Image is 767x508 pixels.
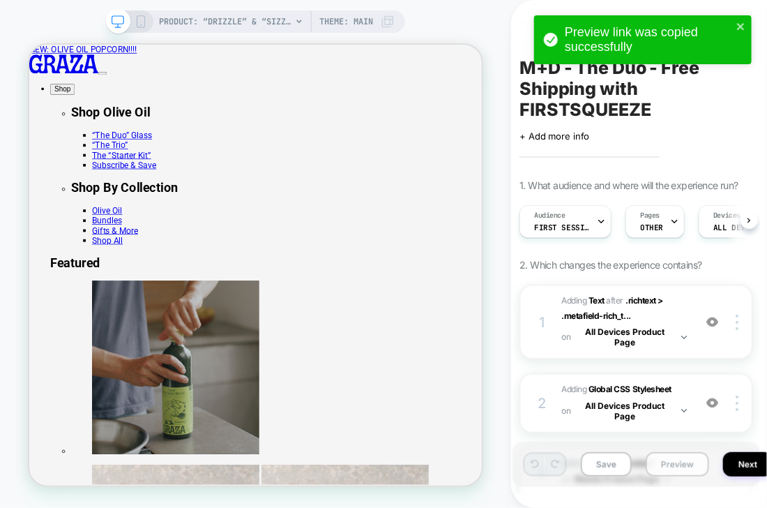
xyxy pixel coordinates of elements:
[534,211,565,221] span: Audience
[681,409,687,412] img: down arrow
[535,310,549,335] div: 1
[534,223,590,232] span: First Session
[56,81,604,100] h2: Shop Olive Oil
[561,295,663,321] span: .richtext > .metafield-rich_t...
[92,36,103,40] button: Toggle Navigation Menu
[640,223,663,232] span: OTHER
[561,295,605,306] span: Adding
[713,223,764,232] span: ALL DEVICES
[561,403,570,419] span: on
[736,21,746,34] button: close
[319,10,373,33] span: Theme: MAIN
[706,316,718,328] img: crossed eye
[736,315,738,330] img: close
[519,259,701,271] span: 2. Which changes the experience contains?
[640,211,660,221] span: Pages
[519,179,738,191] span: 1. What audience and where will the experience run?
[159,10,291,33] span: PRODUCT: “Drizzle” & “Sizzle” Glass [duo]
[575,323,687,351] button: All Devices Product Page
[588,295,605,306] b: Text
[713,211,741,221] span: Devices
[28,282,604,301] h2: Featured
[519,57,753,120] span: M+D - The Duo - Free Shipping with FIRSTSQUEEZE
[84,141,162,154] a: The “Starter Kit”
[535,391,549,416] div: 2
[561,382,687,425] span: Adding
[56,181,604,201] h2: Shop By Collection
[565,25,732,54] div: Preview link was copied successfully
[84,241,145,255] a: Gifts & More
[519,130,589,142] span: + Add more info
[28,52,61,67] button: Shop
[706,397,718,409] img: crossed eye
[84,154,169,167] a: Subscribe & Save
[84,228,123,241] a: Bundles
[84,114,164,128] a: “The Duo” Glass
[84,215,124,228] a: Olive Oil
[575,397,687,425] button: All Devices Product Page
[84,128,132,141] a: “The Trio”
[581,452,632,477] button: Save
[646,452,709,477] button: Preview
[588,384,671,394] b: Global CSS Stylesheet
[736,396,738,411] img: close
[561,329,570,345] span: on
[84,255,125,268] a: Shop All
[607,295,624,306] span: AFTER
[681,336,687,339] img: down arrow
